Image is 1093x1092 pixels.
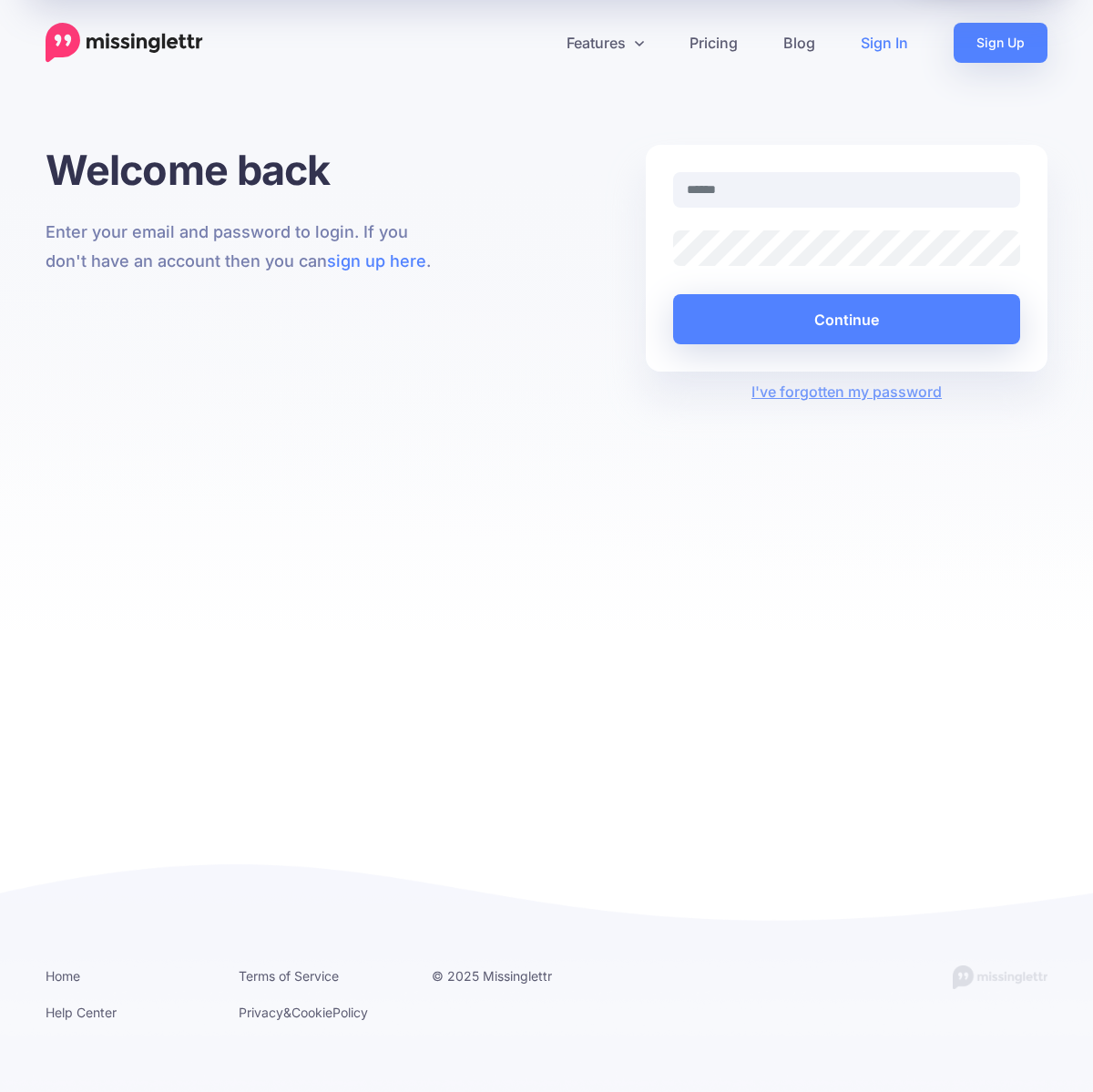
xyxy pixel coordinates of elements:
button: Continue [673,294,1020,344]
a: Privacy [239,1005,283,1020]
a: Blog [761,23,838,63]
a: Home [46,968,80,984]
li: & Policy [239,1001,404,1024]
a: sign up here [327,251,426,270]
a: I've forgotten my password [751,383,942,401]
a: Pricing [667,23,761,63]
a: Sign Up [954,23,1047,63]
a: Features [544,23,667,63]
p: Enter your email and password to login. If you don't have an account then you can . [46,218,447,276]
a: Terms of Service [239,968,339,984]
li: © 2025 Missinglettr [432,964,598,987]
a: Cookie [291,1005,332,1020]
h1: Welcome back [46,145,447,195]
a: Sign In [838,23,931,63]
a: Help Center [46,1005,117,1020]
